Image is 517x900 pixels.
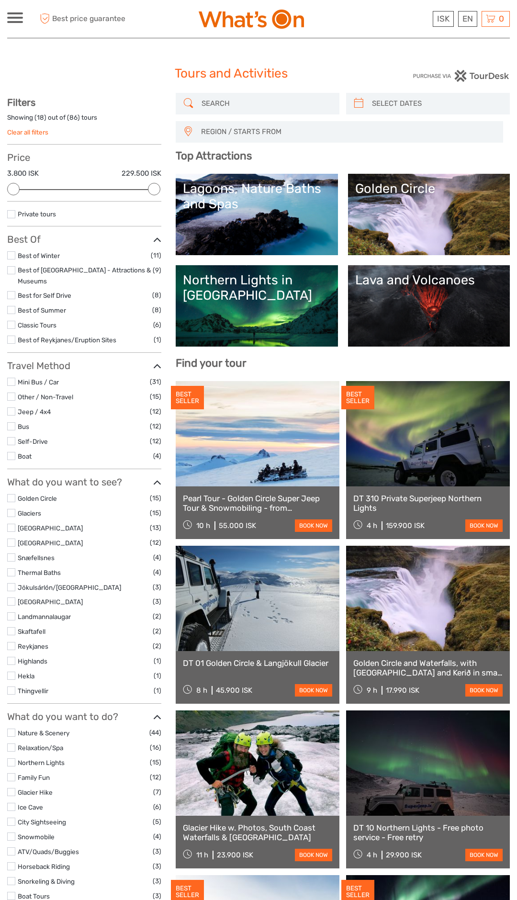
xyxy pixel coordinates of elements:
span: (9) [153,265,161,276]
a: Golden Circle [355,181,503,248]
a: Best for Self Drive [18,292,71,299]
a: Best of Winter [18,252,60,259]
a: [GEOGRAPHIC_DATA] [18,539,83,547]
a: Boat [18,452,32,460]
a: Thingvellir [18,687,48,695]
a: DT 01 Golden Circle & Langjökull Glacier [183,658,332,668]
div: 23.900 ISK [217,851,253,859]
span: (15) [150,391,161,402]
a: Private tours [18,210,56,218]
span: (4) [153,450,161,461]
a: Jökulsárlón/[GEOGRAPHIC_DATA] [18,584,121,591]
a: book now [295,684,332,697]
span: (8) [152,290,161,301]
span: (2) [153,611,161,622]
span: 11 h [196,851,208,859]
span: 0 [497,14,506,23]
div: 159.900 ISK [386,521,425,530]
a: Golden Circle and Waterfalls, with [GEOGRAPHIC_DATA] and Kerið in small group [353,658,503,678]
span: (15) [150,757,161,768]
a: Glacier Hike w. Photos, South Coast Waterfalls & [GEOGRAPHIC_DATA] [183,823,332,843]
span: (1) [154,334,161,345]
a: book now [295,849,332,861]
span: 4 h [367,521,377,530]
a: Northern Lights [18,759,65,766]
span: 10 h [196,521,210,530]
div: 45.900 ISK [216,686,252,695]
span: ISK [437,14,450,23]
span: (31) [150,376,161,387]
span: (3) [153,596,161,607]
input: SELECT DATES [368,95,505,112]
span: (3) [153,876,161,887]
span: (15) [150,493,161,504]
span: (16) [150,742,161,753]
span: (4) [153,831,161,842]
a: Ice Cave [18,803,43,811]
a: Glacier Hike [18,788,53,796]
span: (1) [154,685,161,696]
span: Best price guarantee [37,11,133,27]
label: 229.500 ISK [122,169,161,179]
span: (4) [153,552,161,563]
a: Snorkeling & Diving [18,877,75,885]
div: EN [458,11,477,27]
a: Pearl Tour - Golden Circle Super Jeep Tour & Snowmobiling - from [GEOGRAPHIC_DATA] [183,494,332,513]
span: (11) [151,250,161,261]
a: Mini Bus / Car [18,378,59,386]
a: [GEOGRAPHIC_DATA] [18,598,83,606]
a: Golden Circle [18,495,57,502]
a: DT 310 Private Superjeep Northern Lights [353,494,503,513]
a: Lagoons, Nature Baths and Spas [183,181,330,248]
a: Snowmobile [18,833,55,841]
span: 9 h [367,686,377,695]
span: (6) [153,319,161,330]
a: Reykjanes [18,642,48,650]
a: DT 10 Northern Lights - Free photo service - Free retry [353,823,503,843]
a: book now [465,684,503,697]
a: Self-Drive [18,438,48,445]
a: Thermal Baths [18,569,61,576]
a: Best of Reykjanes/Eruption Sites [18,336,116,344]
a: Snæfellsnes [18,554,55,562]
div: Northern Lights in [GEOGRAPHIC_DATA] [183,272,330,304]
span: (7) [153,787,161,798]
span: (3) [153,861,161,872]
a: Bus [18,423,29,430]
a: book now [465,519,503,532]
span: (12) [150,772,161,783]
a: [GEOGRAPHIC_DATA] [18,524,83,532]
a: Family Fun [18,774,50,781]
h3: Best Of [7,234,161,245]
a: Hekla [18,672,34,680]
button: REGION / STARTS FROM [197,124,498,140]
a: Boat Tours [18,892,50,900]
a: Landmannalaugar [18,613,71,620]
div: 29.900 ISK [386,851,422,859]
span: 4 h [367,851,377,859]
span: (5) [153,816,161,827]
div: Lava and Volcanoes [355,272,503,288]
span: (3) [153,582,161,593]
a: City Sightseeing [18,818,66,826]
a: Lava and Volcanoes [355,272,503,339]
h3: Price [7,152,161,163]
a: Classic Tours [18,321,56,329]
div: Golden Circle [355,181,503,196]
a: Nature & Scenery [18,729,69,737]
a: Glaciers [18,509,41,517]
h3: What do you want to do? [7,711,161,722]
a: Northern Lights in [GEOGRAPHIC_DATA] [183,272,330,339]
span: (15) [150,507,161,518]
span: (6) [153,801,161,812]
div: 55.000 ISK [219,521,256,530]
label: 86 [69,113,78,122]
div: 17.990 ISK [386,686,419,695]
input: SEARCH [198,95,335,112]
b: Find your tour [176,357,247,370]
a: Best of [GEOGRAPHIC_DATA] - Attractions & Museums [18,266,151,285]
span: (8) [152,304,161,315]
div: Lagoons, Nature Baths and Spas [183,181,330,212]
a: Other / Non-Travel [18,393,73,401]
